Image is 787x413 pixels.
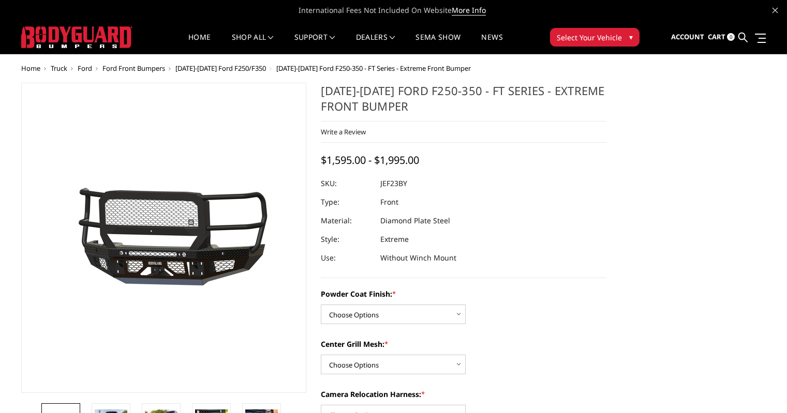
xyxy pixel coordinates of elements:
dt: Style: [321,230,373,249]
dd: Without Winch Mount [380,249,456,267]
a: News [481,34,502,54]
span: ▾ [629,32,633,42]
a: shop all [232,34,274,54]
span: $1,595.00 - $1,995.00 [321,153,419,167]
span: 0 [727,33,735,41]
dt: Use: [321,249,373,267]
label: Powder Coat Finish: [321,288,606,299]
a: Account [671,23,704,51]
img: BODYGUARD BUMPERS [21,26,132,48]
dt: SKU: [321,174,373,193]
a: Support [294,34,335,54]
dd: Extreme [380,230,409,249]
dt: Material: [321,211,373,230]
dt: Type: [321,193,373,211]
a: [DATE]-[DATE] Ford F250/F350 [175,64,266,73]
a: Cart 0 [708,23,735,51]
a: Truck [51,64,67,73]
a: Ford Front Bumpers [102,64,165,73]
label: Center Grill Mesh: [321,339,606,349]
span: Account [671,32,704,41]
dd: Diamond Plate Steel [380,211,450,230]
a: Write a Review [321,127,366,136]
a: 2023-2025 Ford F250-350 - FT Series - Extreme Front Bumper [21,83,307,393]
label: Camera Relocation Harness: [321,389,606,400]
a: Ford [78,64,92,73]
a: Home [21,64,40,73]
dd: JEF23BY [380,174,407,193]
a: More Info [452,5,486,16]
dd: Front [380,193,398,211]
span: Cart [708,32,725,41]
span: Select Your Vehicle [557,32,622,43]
a: Home [188,34,211,54]
span: [DATE]-[DATE] Ford F250-350 - FT Series - Extreme Front Bumper [276,64,471,73]
button: Select Your Vehicle [550,28,640,47]
h1: [DATE]-[DATE] Ford F250-350 - FT Series - Extreme Front Bumper [321,83,606,121]
a: Dealers [356,34,395,54]
a: SEMA Show [415,34,461,54]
